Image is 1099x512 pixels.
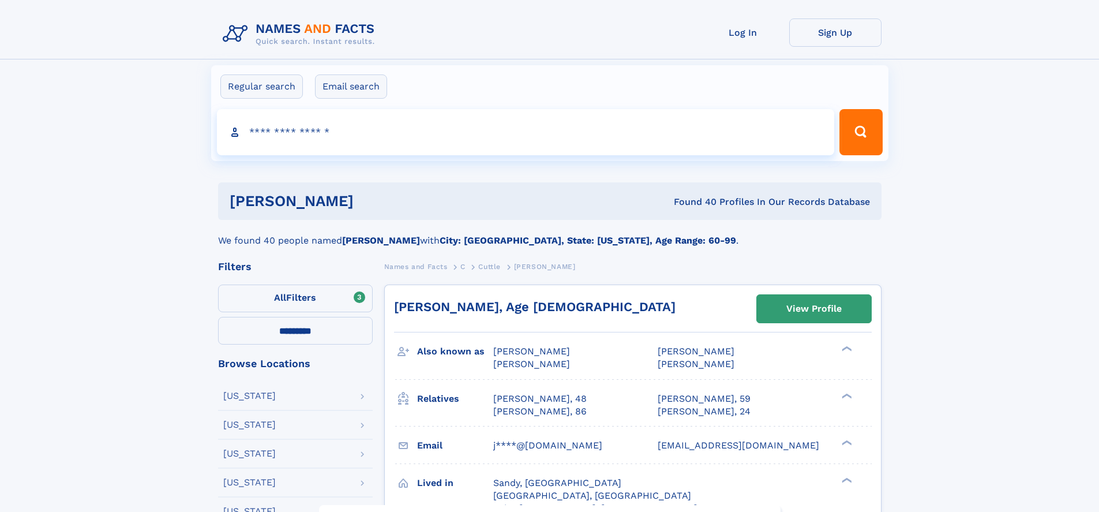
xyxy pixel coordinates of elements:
[839,345,853,353] div: ❯
[223,391,276,401] div: [US_STATE]
[218,18,384,50] img: Logo Names and Facts
[839,392,853,399] div: ❯
[218,285,373,312] label: Filters
[658,346,734,357] span: [PERSON_NAME]
[394,300,676,314] a: [PERSON_NAME], Age [DEMOGRAPHIC_DATA]
[513,196,870,208] div: Found 40 Profiles In Our Records Database
[757,295,871,323] a: View Profile
[658,405,751,418] a: [PERSON_NAME], 24
[417,436,493,455] h3: Email
[220,74,303,99] label: Regular search
[658,393,751,405] a: [PERSON_NAME], 59
[384,259,448,274] a: Names and Facts
[839,109,882,155] button: Search Button
[839,476,853,484] div: ❯
[460,259,466,274] a: C
[514,263,576,271] span: [PERSON_NAME]
[478,263,501,271] span: Cuttle
[839,439,853,446] div: ❯
[230,194,514,208] h1: [PERSON_NAME]
[697,18,789,47] a: Log In
[223,478,276,487] div: [US_STATE]
[493,393,587,405] a: [PERSON_NAME], 48
[658,358,734,369] span: [PERSON_NAME]
[417,342,493,361] h3: Also known as
[315,74,387,99] label: Email search
[218,220,882,248] div: We found 40 people named with .
[478,259,501,274] a: Cuttle
[493,477,621,488] span: Sandy, [GEOGRAPHIC_DATA]
[493,358,570,369] span: [PERSON_NAME]
[417,389,493,409] h3: Relatives
[274,292,286,303] span: All
[493,346,570,357] span: [PERSON_NAME]
[493,405,587,418] a: [PERSON_NAME], 86
[217,109,835,155] input: search input
[218,358,373,369] div: Browse Locations
[223,449,276,458] div: [US_STATE]
[417,473,493,493] h3: Lived in
[493,490,691,501] span: [GEOGRAPHIC_DATA], [GEOGRAPHIC_DATA]
[460,263,466,271] span: C
[440,235,736,246] b: City: [GEOGRAPHIC_DATA], State: [US_STATE], Age Range: 60-99
[223,420,276,429] div: [US_STATE]
[658,440,819,451] span: [EMAIL_ADDRESS][DOMAIN_NAME]
[789,18,882,47] a: Sign Up
[342,235,420,246] b: [PERSON_NAME]
[218,261,373,272] div: Filters
[786,296,842,322] div: View Profile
